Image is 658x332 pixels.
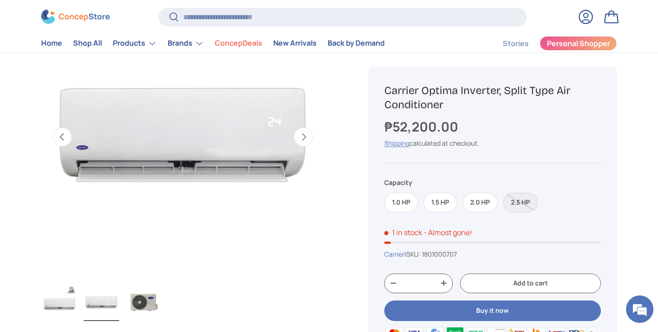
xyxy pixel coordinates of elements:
[41,35,62,53] a: Home
[384,178,412,188] legend: Capacity
[107,34,162,53] summary: Products
[384,300,601,321] button: Buy it now
[384,118,461,136] strong: ₱52,200.00
[41,10,110,24] img: ConcepStore
[384,138,601,148] div: calculated at checkout.
[424,227,472,237] p: - Almost gone!
[53,105,126,197] span: We're online!
[540,36,617,51] a: Personal Shopper
[422,250,457,258] span: 1801000707
[404,250,457,258] span: |
[328,35,385,53] a: Back by Demand
[5,229,174,261] textarea: Type your message and hit 'Enter'
[503,193,538,212] label: Sold out
[215,35,262,53] a: ConcepDeals
[73,35,102,53] a: Shop All
[384,227,422,237] span: 1 in stock
[503,35,529,53] a: Stories
[481,34,617,53] nav: Secondary
[547,40,610,47] span: Personal Shopper
[384,84,601,112] h1: Carrier Optima Inverter, Split Type Air Conditioner
[273,35,317,53] a: New Arrivals
[406,250,420,258] span: SKU:
[162,34,209,53] summary: Brands
[384,139,409,148] a: Shipping
[460,274,601,293] button: Add to cart
[150,5,172,26] div: Minimize live chat window
[384,250,404,258] a: Carrier
[84,285,119,321] img: carrier-optima-1.00hp-split-type-inverter-indoor-aircon-unit-full-view-concepstore
[41,34,385,53] nav: Primary
[48,51,154,63] div: Chat with us now
[126,285,161,321] img: carrier-optima-1.00hp-split-type-inverter-outdoor-aircon-unit-full-view-concepstore
[42,285,77,321] img: Carrier Optima Inverter, Split Type Air Conditioner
